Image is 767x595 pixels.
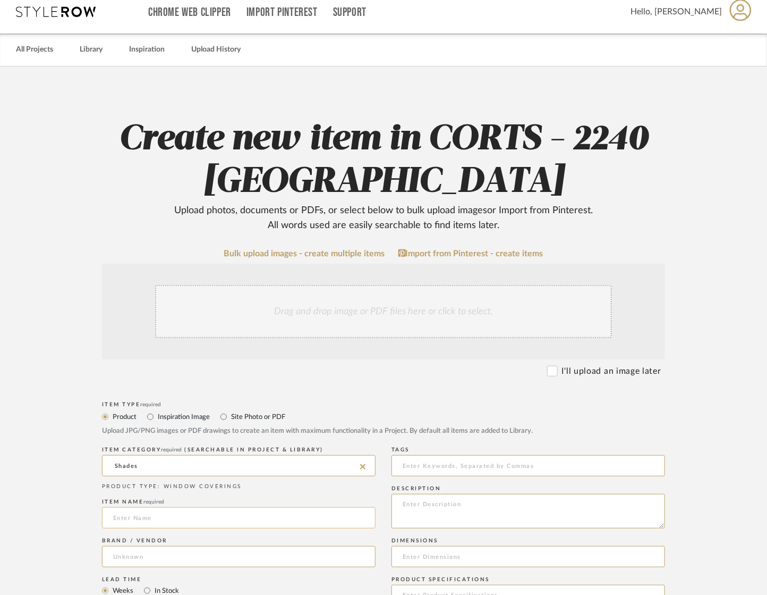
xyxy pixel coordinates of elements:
label: Inspiration Image [157,411,210,423]
input: Enter Name [102,507,376,529]
span: : WINDOW COVERINGS [158,484,242,489]
div: Product Specifications [391,576,665,583]
h2: Create new item in CORTS - 2240 [GEOGRAPHIC_DATA] [45,118,722,233]
div: Dimensions [391,538,665,544]
a: Bulk upload images - create multiple items [224,249,385,258]
input: Enter Dimensions [391,546,665,567]
a: Support [333,8,367,17]
a: Inspiration [129,43,165,57]
div: Tags [391,447,665,453]
a: Library [80,43,103,57]
a: Chrome Web Clipper [148,8,231,17]
input: Type a category to search and select [102,455,376,476]
a: All Projects [16,43,53,57]
div: Description [391,485,665,492]
span: required [161,447,182,452]
input: Unknown [102,546,376,567]
input: Enter Keywords, Separated by Commas [391,455,665,476]
a: Upload History [191,43,241,57]
div: Upload JPG/PNG images or PDF drawings to create an item with maximum functionality in a Project. ... [102,426,665,437]
a: Import Pinterest [246,8,318,17]
span: Hello, [PERSON_NAME] [630,5,722,18]
a: Import from Pinterest - create items [398,249,543,258]
mat-radio-group: Select item type [102,410,665,423]
div: ITEM CATEGORY [102,447,376,453]
div: Item name [102,499,376,505]
span: required [141,402,161,407]
label: Product [112,411,137,423]
div: PRODUCT TYPE [102,483,376,491]
div: Upload photos, documents or PDFs, or select below to bulk upload images or Import from Pinterest ... [166,203,601,233]
label: Site Photo or PDF [230,411,285,423]
div: Item Type [102,401,665,408]
label: I'll upload an image later [562,365,661,378]
span: (Searchable in Project & Library) [185,447,324,452]
span: required [144,499,165,505]
div: Brand / Vendor [102,538,376,544]
div: Lead Time [102,576,376,583]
